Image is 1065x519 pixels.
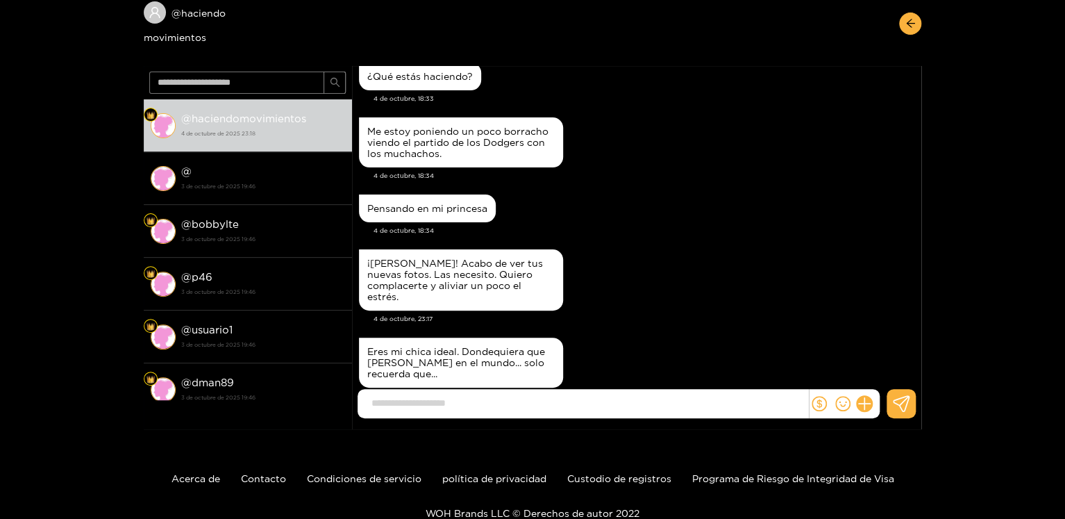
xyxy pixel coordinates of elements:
[181,342,255,347] font: 3 de octubre de 2025 19:46
[359,63,481,90] div: 4 de octubre, 18:33
[181,113,240,124] font: @haciendo
[146,322,155,331] img: Nivel de ventilador
[374,315,433,322] font: 4 de octubre, 23:17
[241,473,286,484] a: Contacto
[146,375,155,384] img: Nivel de ventilador
[367,126,548,158] font: Me estoy poniendo un poco borracho viendo el partido de los Dodgers con los muchachos.
[151,219,176,244] img: conversación
[905,18,916,30] span: flecha izquierda
[146,217,155,225] img: Nivel de ventilador
[181,218,239,230] font: @bobbylte
[307,473,421,484] a: Condiciones de servicio
[330,77,340,89] span: buscar
[171,473,220,484] a: Acerca de
[359,249,563,311] div: 4 de octubre, 23:17
[426,508,639,518] font: WOH Brands LLC © Derechos de autor 2022
[812,396,827,411] span: dólar
[192,271,212,283] font: p46
[171,8,226,18] font: @haciendo
[149,6,161,19] span: usuario
[367,71,473,81] font: ¿Qué estás haciendo?
[146,111,155,120] img: Nivel de ventilador
[899,13,921,35] button: flecha izquierda
[809,393,830,414] button: dólar
[181,271,192,283] font: @
[359,117,563,167] div: 4 de octubre, 18:34
[567,473,671,484] a: Custodio de registros
[367,346,545,379] font: Eres mi chica ideal. Dondequiera que [PERSON_NAME] en el mundo... solo recuerda que...
[324,72,346,94] button: buscar
[192,324,233,336] font: usuario1
[181,165,192,177] font: @
[181,324,192,336] font: @
[181,131,255,136] font: 4 de octubre de 2025 23:18
[151,166,176,191] img: conversación
[181,183,255,189] font: 3 de octubre de 2025 19:46
[144,32,206,42] font: movimientos
[181,236,255,242] font: 3 de octubre de 2025 19:46
[359,195,496,222] div: 4 de octubre, 18:34
[835,396,850,411] span: sonrisa
[151,377,176,402] img: conversación
[144,1,352,45] div: @haciendomovimientos
[374,227,434,234] font: 4 de octubre, 18:34
[151,113,176,138] img: conversación
[146,270,155,278] img: Nivel de ventilador
[181,289,255,295] font: 3 de octubre de 2025 19:46
[181,377,192,388] font: @
[442,473,546,484] a: política de privacidad
[192,377,234,388] font: dman89
[240,113,306,124] font: movimientos
[374,172,434,179] font: 4 de octubre, 18:34
[374,95,434,102] font: 4 de octubre, 18:33
[359,338,563,388] div: 4 de octubre, 23:18
[181,395,255,400] font: 3 de octubre de 2025 19:46
[367,258,543,302] font: ¡[PERSON_NAME]! Acabo de ver tus nuevas fotos. Las necesito. Quiero complacerte y aliviar un poco...
[367,203,487,213] font: Pensando en mi princesa
[692,473,894,484] a: Programa de Riesgo de Integridad de Visa
[151,324,176,349] img: conversación
[151,272,176,297] img: conversación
